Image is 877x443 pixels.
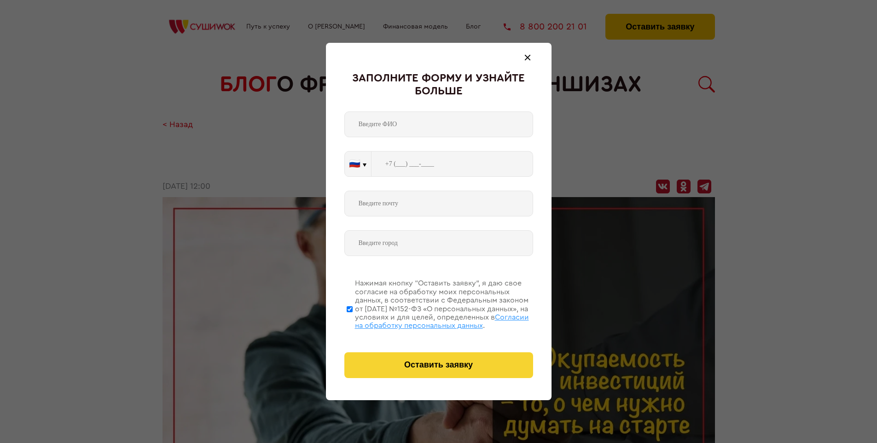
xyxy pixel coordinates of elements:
[344,230,533,256] input: Введите город
[344,111,533,137] input: Введите ФИО
[355,314,529,329] span: Согласии на обработку персональных данных
[344,352,533,378] button: Оставить заявку
[344,191,533,216] input: Введите почту
[344,72,533,98] div: Заполните форму и узнайте больше
[355,279,533,330] div: Нажимая кнопку “Оставить заявку”, я даю свое согласие на обработку моих персональных данных, в со...
[372,151,533,177] input: +7 (___) ___-____
[345,152,371,176] button: 🇷🇺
